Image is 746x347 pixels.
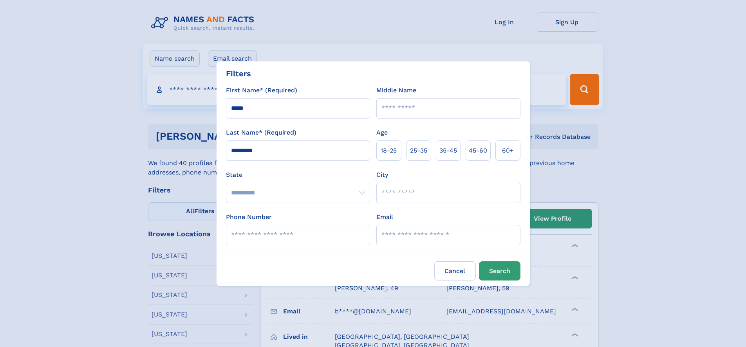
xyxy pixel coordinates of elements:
span: 60+ [502,146,514,155]
span: 18‑25 [381,146,397,155]
label: Cancel [434,261,476,280]
label: City [376,170,388,180]
span: 35‑45 [439,146,457,155]
label: Last Name* (Required) [226,128,296,137]
label: State [226,170,370,180]
label: Age [376,128,388,137]
label: Middle Name [376,86,416,95]
label: First Name* (Required) [226,86,297,95]
button: Search [479,261,520,280]
span: 25‑35 [410,146,427,155]
label: Email [376,212,393,222]
label: Phone Number [226,212,272,222]
span: 45‑60 [469,146,487,155]
div: Filters [226,68,251,79]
